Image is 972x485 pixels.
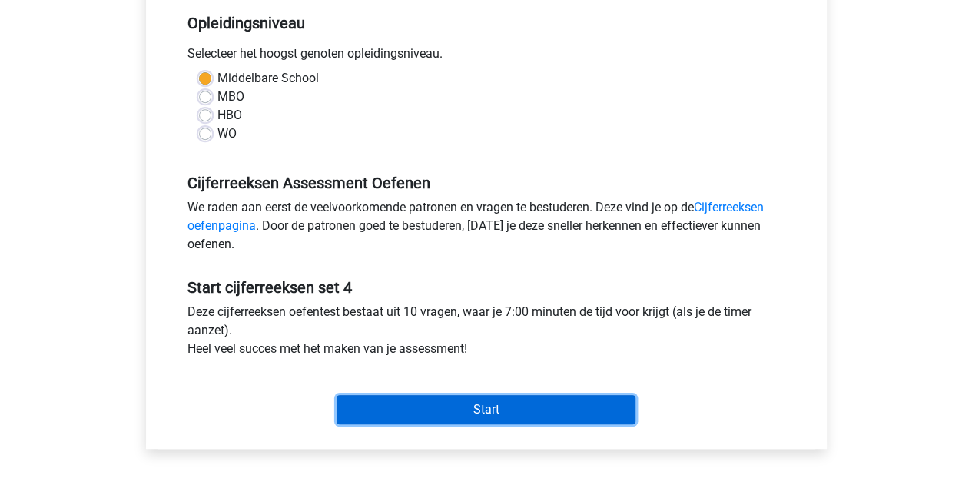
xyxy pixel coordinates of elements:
label: Middelbare School [217,69,319,88]
div: Deze cijferreeksen oefentest bestaat uit 10 vragen, waar je 7:00 minuten de tijd voor krijgt (als... [176,303,797,364]
h5: Cijferreeksen Assessment Oefenen [187,174,785,192]
h5: Opleidingsniveau [187,8,785,38]
div: Selecteer het hoogst genoten opleidingsniveau. [176,45,797,69]
label: MBO [217,88,244,106]
label: HBO [217,106,242,125]
h5: Start cijferreeksen set 4 [187,278,785,297]
input: Start [337,395,635,424]
label: WO [217,125,237,143]
div: We raden aan eerst de veelvoorkomende patronen en vragen te bestuderen. Deze vind je op de . Door... [176,198,797,260]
